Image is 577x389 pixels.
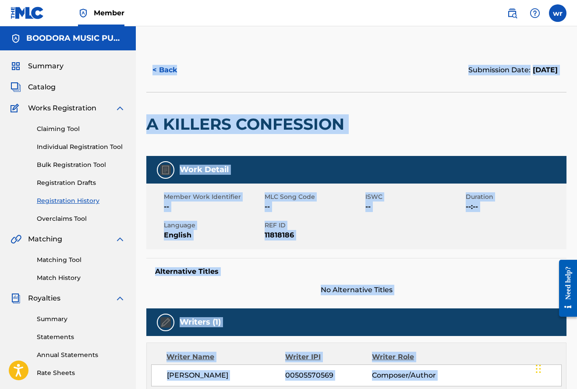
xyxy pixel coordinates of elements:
[37,214,125,223] a: Overclaims Tool
[164,192,262,202] span: Member Work Identifier
[115,103,125,113] img: expand
[180,165,229,175] h5: Work Detail
[37,273,125,283] a: Match History
[37,332,125,342] a: Statements
[166,352,285,362] div: Writer Name
[365,192,464,202] span: ISWC
[37,255,125,265] a: Matching Tool
[28,234,62,244] span: Matching
[146,285,566,295] span: No Alternative Titles
[37,196,125,205] a: Registration History
[146,59,199,81] button: < Back
[11,33,21,44] img: Accounts
[37,350,125,360] a: Annual Statements
[11,7,44,19] img: MLC Logo
[466,202,564,212] span: --:--
[285,352,372,362] div: Writer IPI
[28,293,60,304] span: Royalties
[265,192,363,202] span: MLC Song Code
[11,61,21,71] img: Summary
[536,356,541,382] div: Drag
[37,178,125,187] a: Registration Drafts
[11,61,64,71] a: SummarySummary
[164,230,262,240] span: English
[285,370,372,381] span: 00505570569
[115,293,125,304] img: expand
[37,315,125,324] a: Summary
[146,114,349,134] h2: A KILLERS CONFESSION
[167,370,285,381] span: [PERSON_NAME]
[28,61,64,71] span: Summary
[530,8,540,18] img: help
[26,33,125,43] h5: BOODORA MUSIC PUBLISHING
[160,165,171,175] img: Work Detail
[28,82,56,92] span: Catalog
[94,8,124,18] span: Member
[265,202,363,212] span: --
[549,4,566,22] div: User Menu
[11,82,56,92] a: CatalogCatalog
[180,317,221,327] h5: Writers (1)
[507,8,517,18] img: search
[37,160,125,170] a: Bulk Registration Tool
[115,234,125,244] img: expand
[164,202,262,212] span: --
[372,352,451,362] div: Writer Role
[11,293,21,304] img: Royalties
[37,368,125,378] a: Rate Sheets
[526,4,544,22] div: Help
[160,317,171,328] img: Writers
[11,82,21,92] img: Catalog
[11,234,21,244] img: Matching
[164,221,262,230] span: Language
[365,202,464,212] span: --
[466,192,564,202] span: Duration
[533,347,577,389] iframe: Chat Widget
[28,103,96,113] span: Works Registration
[552,251,577,326] iframe: Resource Center
[37,142,125,152] a: Individual Registration Tool
[468,65,558,75] div: Submission Date:
[265,221,363,230] span: REF ID
[531,66,558,74] span: [DATE]
[37,124,125,134] a: Claiming Tool
[78,8,88,18] img: Top Rightsholder
[372,370,451,381] span: Composer/Author
[155,267,558,276] h5: Alternative Titles
[265,230,363,240] span: 11818186
[503,4,521,22] a: Public Search
[11,103,22,113] img: Works Registration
